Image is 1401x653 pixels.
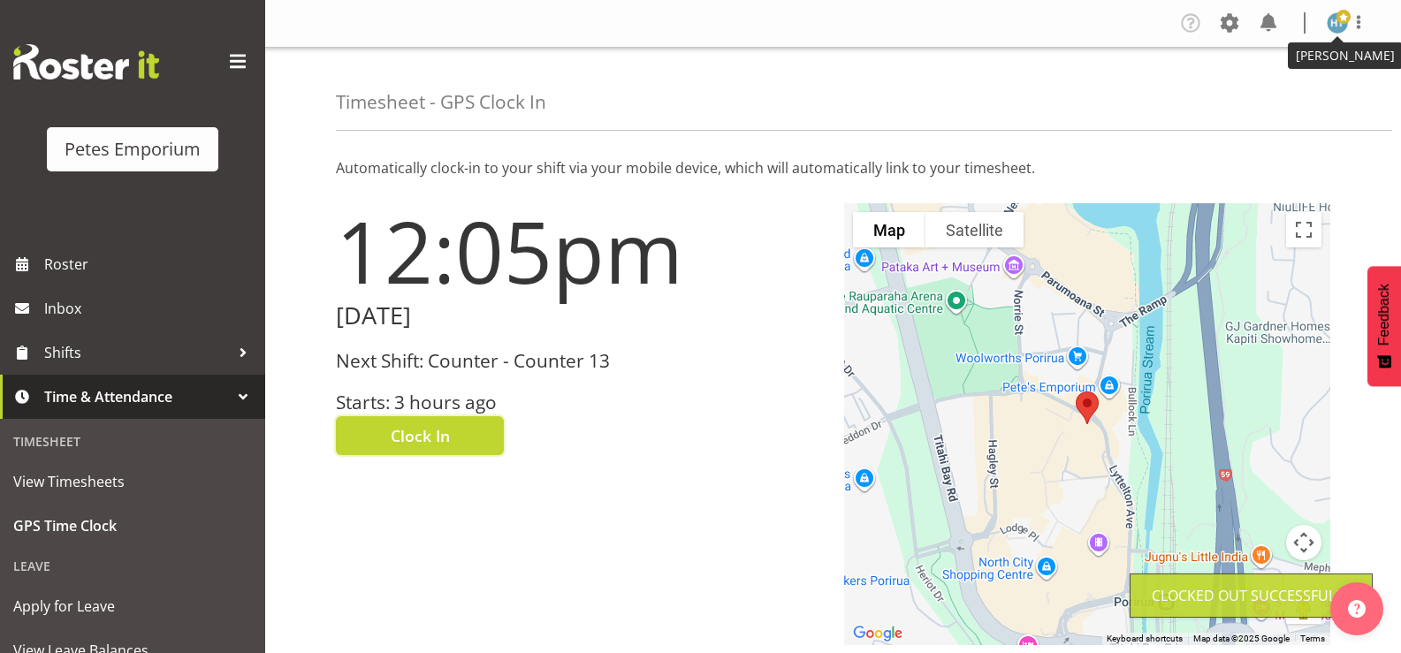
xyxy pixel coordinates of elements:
[44,251,256,277] span: Roster
[1193,634,1290,643] span: Map data ©2025 Google
[1107,633,1183,645] button: Keyboard shortcuts
[391,424,450,447] span: Clock In
[1367,266,1401,386] button: Feedback - Show survey
[336,92,546,112] h4: Timesheet - GPS Clock In
[4,548,261,584] div: Leave
[853,212,925,247] button: Show street map
[336,157,1330,178] p: Automatically clock-in to your shift via your mobile device, which will automatically link to you...
[1300,634,1325,643] a: Terms (opens in new tab)
[336,302,823,330] h2: [DATE]
[65,136,201,163] div: Petes Emporium
[1286,212,1321,247] button: Toggle fullscreen view
[4,584,261,628] a: Apply for Leave
[4,423,261,459] div: Timesheet
[44,295,256,322] span: Inbox
[849,622,907,645] a: Open this area in Google Maps (opens a new window)
[336,416,504,455] button: Clock In
[1348,600,1366,618] img: help-xxl-2.png
[925,212,1024,247] button: Show satellite imagery
[13,513,252,539] span: GPS Time Clock
[849,622,907,645] img: Google
[44,339,230,366] span: Shifts
[13,44,159,80] img: Rosterit website logo
[1152,585,1351,606] div: Clocked out Successfully
[336,351,823,371] h3: Next Shift: Counter - Counter 13
[336,203,823,299] h1: 12:05pm
[44,383,230,410] span: Time & Attendance
[1376,284,1392,345] span: Feedback
[1286,525,1321,560] button: Map camera controls
[13,593,252,619] span: Apply for Leave
[336,392,823,413] h3: Starts: 3 hours ago
[4,504,261,548] a: GPS Time Clock
[13,468,252,495] span: View Timesheets
[1327,12,1348,34] img: helena-tomlin701.jpg
[4,459,261,504] a: View Timesheets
